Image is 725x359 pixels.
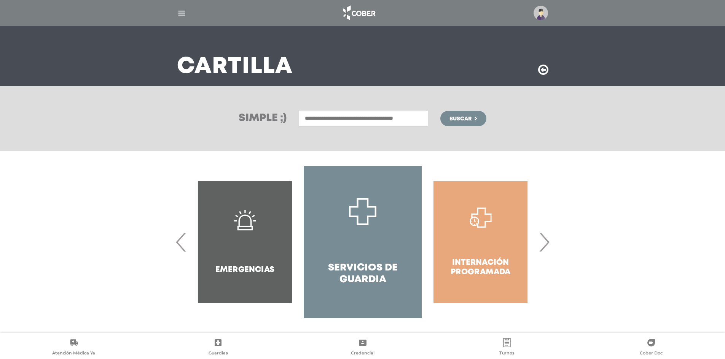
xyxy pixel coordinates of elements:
[209,350,228,357] span: Guardias
[146,338,290,357] a: Guardias
[174,221,189,263] span: Previous
[239,113,287,124] h3: Simple ;)
[351,350,374,357] span: Credencial
[449,116,472,122] span: Buscar
[640,350,663,357] span: Cober Doc
[177,57,293,77] h3: Cartilla
[499,350,515,357] span: Turnos
[579,338,723,357] a: Cober Doc
[304,166,421,318] a: Servicios de Guardia
[435,338,579,357] a: Turnos
[2,338,146,357] a: Atención Médica Ya
[317,262,408,286] h4: Servicios de Guardia
[440,111,486,126] button: Buscar
[52,350,95,357] span: Atención Médica Ya
[534,6,548,20] img: profile-placeholder.svg
[177,8,186,18] img: Cober_menu-lines-white.svg
[339,4,379,22] img: logo_cober_home-white.png
[290,338,435,357] a: Credencial
[537,221,551,263] span: Next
